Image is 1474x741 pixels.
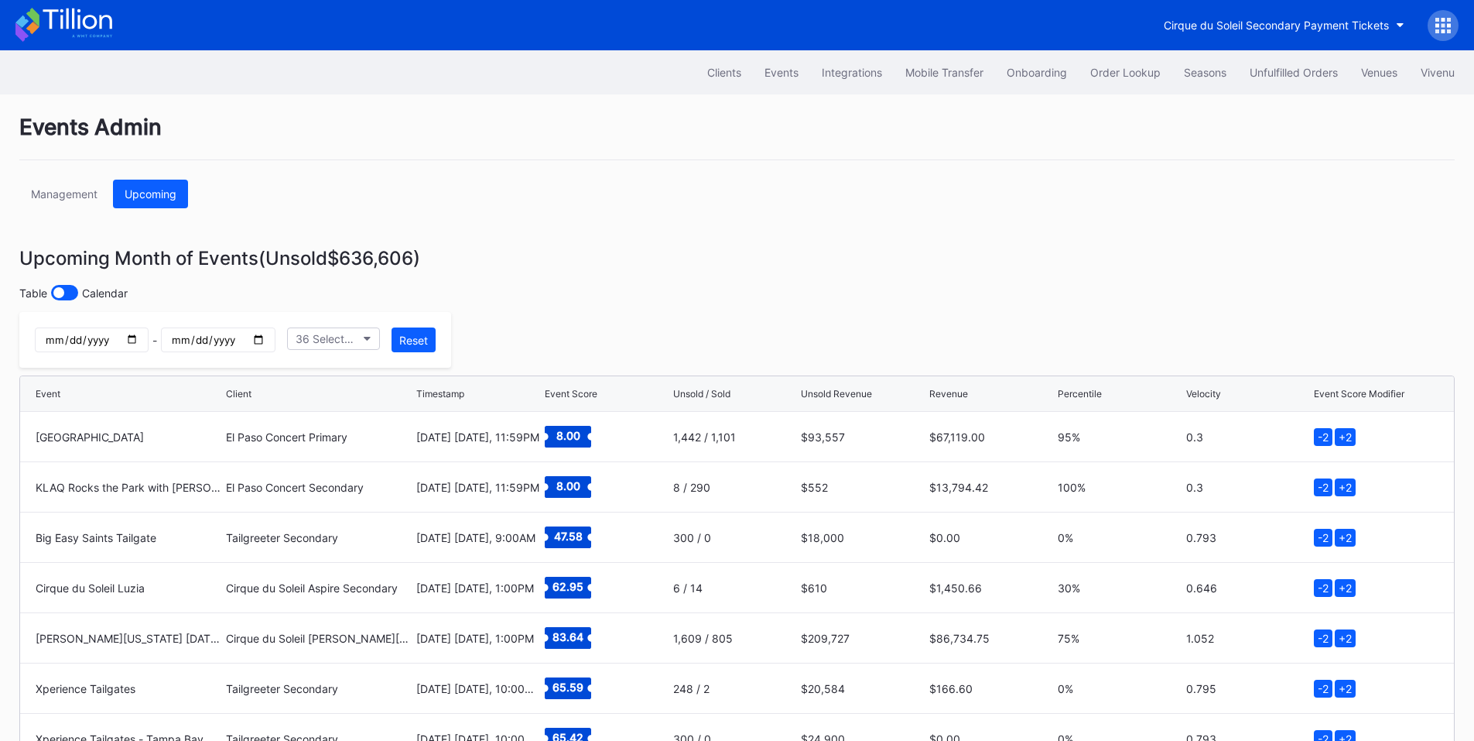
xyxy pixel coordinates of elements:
div: -2 [1314,529,1332,547]
button: Integrations [810,58,894,87]
div: Unsold Revenue [801,388,872,400]
div: 1.052 [1186,632,1311,645]
button: Upcoming [113,180,188,208]
div: +2 [1335,428,1356,446]
div: Seasons [1184,66,1226,79]
div: Clients [707,66,741,79]
div: Upcoming [125,187,176,201]
text: 47.58 [553,530,582,543]
div: - [35,328,275,352]
button: Order Lookup [1079,58,1172,87]
div: $610 [801,581,925,595]
div: Event Score Modifier [1314,388,1404,400]
div: Tailgreeter Secondary [226,531,412,544]
div: $209,727 [801,632,925,645]
div: Events [764,66,799,79]
text: 62.95 [552,580,583,593]
div: Xperience Tailgates [36,682,222,695]
div: [DATE] [DATE], 11:59PM [416,481,541,494]
div: +2 [1335,680,1356,698]
div: Timestamp [416,388,464,400]
text: 65.59 [552,681,583,694]
a: Seasons [1172,58,1238,87]
div: -2 [1314,479,1332,496]
div: Tailgreeter Secondary [226,682,412,695]
button: 36 Selected [287,328,380,350]
div: 36 Selected [296,332,356,345]
text: 83.64 [552,630,583,643]
div: Unfulfilled Orders [1250,66,1338,79]
div: $552 [801,481,925,494]
div: +2 [1335,630,1356,647]
div: -2 [1314,680,1332,698]
div: Onboarding [1007,66,1067,79]
div: 8 / 290 [673,481,798,494]
div: Revenue [929,388,968,400]
div: 100% [1058,481,1182,494]
div: $20,584 [801,682,925,695]
div: $93,557 [801,431,925,444]
div: Unsold / Sold [673,388,730,400]
text: 8.00 [556,429,580,442]
div: $0.00 [929,531,1054,544]
button: Clients [696,58,753,87]
div: +2 [1335,479,1356,496]
div: 248 / 2 [673,682,798,695]
div: Order Lookup [1090,66,1161,79]
div: Management [31,187,97,201]
div: Cirque du Soleil Luzia [36,581,222,595]
button: Mobile Transfer [894,58,995,87]
div: 6 / 14 [673,581,798,595]
text: 8.00 [556,479,580,492]
div: $13,794.42 [929,481,1054,494]
div: Cirque du Soleil Secondary Payment Tickets [1164,19,1389,32]
div: 75% [1058,632,1182,645]
div: 0% [1058,682,1182,695]
button: Vivenu [1409,58,1466,87]
div: Events Admin [19,114,1455,160]
div: 0% [1058,531,1182,544]
button: Venues [1349,58,1409,87]
div: Percentile [1058,388,1102,400]
div: Big Easy Saints Tailgate [36,531,222,544]
div: Reset [399,334,428,347]
div: $86,734.75 [929,632,1054,645]
div: +2 [1335,579,1356,597]
div: Venues [1361,66,1397,79]
button: Management [19,180,109,208]
div: $166.60 [929,682,1054,695]
button: Cirque du Soleil Secondary Payment Tickets [1152,11,1416,39]
div: +2 [1335,529,1356,547]
div: Event Score [545,388,597,400]
div: 1,442 / 1,101 [673,431,798,444]
div: KLAQ Rocks the Park with [PERSON_NAME] [36,481,222,494]
div: [GEOGRAPHIC_DATA] [36,431,222,444]
div: -2 [1314,428,1332,446]
div: 0.793 [1186,531,1311,544]
button: Unfulfilled Orders [1238,58,1349,87]
div: [DATE] [DATE], 10:00AM [416,682,541,695]
div: $1,450.66 [929,581,1054,595]
button: Reset [392,328,436,352]
div: 95% [1058,431,1182,444]
div: 0.646 [1186,581,1311,595]
div: [PERSON_NAME][US_STATE] [DATE] Afternoon [36,632,222,645]
div: 0.3 [1186,481,1311,494]
div: -2 [1314,630,1332,647]
div: -2 [1314,579,1332,597]
button: Onboarding [995,58,1079,87]
div: [DATE] [DATE], 9:00AM [416,531,541,544]
div: Cirque du Soleil Aspire Secondary [226,581,412,595]
div: Integrations [822,66,882,79]
div: [DATE] [DATE], 1:00PM [416,581,541,595]
div: Client [226,388,251,400]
